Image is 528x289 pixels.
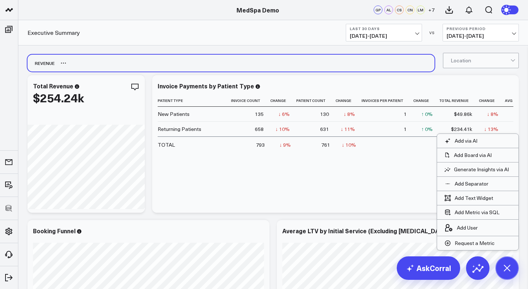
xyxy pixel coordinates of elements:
a: AskCorral [397,256,460,280]
th: Change [335,95,362,107]
b: Previous Period [447,26,515,31]
p: Add Separator [455,180,488,187]
button: Add User [437,220,485,236]
div: New Patients [158,110,190,118]
div: Booking Funnel [33,227,76,235]
button: Add via AI [437,134,485,148]
div: 658 [255,125,264,133]
button: Add Text Widget [437,191,500,205]
th: Invoice Count [231,95,270,107]
div: CS [395,6,404,14]
button: Add Metric via SQL [437,205,507,219]
div: CN [406,6,414,14]
div: 1 [404,125,407,133]
div: ↓ 6% [278,110,290,118]
th: Invoices Per Patient [362,95,413,107]
p: Generate Insights via AI [454,166,509,173]
div: 761 [321,141,330,149]
div: 135 [255,110,264,118]
div: Revenue [27,55,55,72]
div: ↓ 11% [341,125,355,133]
a: Executive Summary [27,29,80,37]
span: + 7 [428,7,434,12]
div: 793 [256,141,265,149]
div: ↓ 8% [344,110,355,118]
div: LM [416,6,425,14]
p: Request a Metric [455,240,495,246]
div: 1 [404,110,407,118]
div: ↓ 10% [342,141,356,149]
div: 130 [320,110,329,118]
div: Average LTV by Initial Service (Excluding [MEDICAL_DATA]) [282,227,451,235]
div: $49.86k [454,110,472,118]
button: Add Board via AI [437,148,518,162]
th: Patient Count [296,95,335,107]
div: ↑ 0% [421,125,433,133]
div: Returning Patients [158,125,201,133]
div: GP [374,6,382,14]
div: $234.41k [451,125,472,133]
div: ↓ 10% [275,125,290,133]
div: ↓ 8% [487,110,498,118]
th: Total Revenue [439,95,479,107]
button: +7 [427,6,436,14]
button: Previous Period[DATE]-[DATE] [443,24,519,41]
button: Generate Insights via AI [437,162,518,176]
button: Add Separator [437,177,496,191]
button: Last 30 Days[DATE]-[DATE] [346,24,422,41]
div: AL [384,6,393,14]
div: ↑ 0% [421,110,433,118]
th: Change [479,95,505,107]
div: 631 [320,125,329,133]
span: [DATE] - [DATE] [350,33,418,39]
div: ↓ 13% [484,125,498,133]
div: Invoice Payments by Patient Type [158,82,254,90]
p: Add Board via AI [454,152,492,158]
b: Last 30 Days [350,26,418,31]
p: Add User [457,224,478,231]
th: Change [270,95,296,107]
th: Change [413,95,439,107]
p: Add via AI [455,138,477,144]
div: $254.24k [33,91,84,104]
div: Total Revenue [33,82,73,90]
a: MedSpa Demo [236,6,279,14]
div: VS [426,30,439,35]
span: [DATE] - [DATE] [447,33,515,39]
div: ↓ 9% [279,141,291,149]
div: TOTAL [158,141,175,149]
button: Request a Metric [437,236,502,250]
th: Patient Type [158,95,231,107]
